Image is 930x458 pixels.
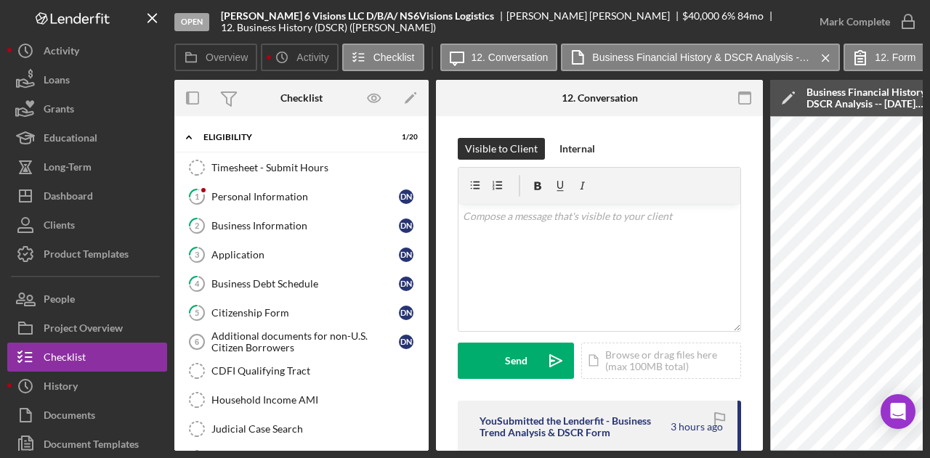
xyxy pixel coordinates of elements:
tspan: 4 [195,279,200,288]
div: Timesheet - Submit Hours [211,162,421,173]
div: Send [505,343,527,379]
a: 4Business Debt ScheduleDN [182,269,421,298]
div: Checklist [44,343,86,375]
div: Activity [44,36,79,69]
button: Loans [7,65,167,94]
a: Household Income AMI [182,385,421,414]
div: Checklist [280,92,323,104]
a: CDFI Qualifying Tract [182,356,421,385]
button: Overview [174,44,257,71]
a: Timesheet - Submit Hours [182,153,421,182]
span: $40,000 [682,9,719,22]
div: 84 mo [737,10,764,22]
button: Long-Term [7,152,167,181]
div: 6 % [721,10,735,22]
a: Project Overview [7,314,167,343]
button: Activity [7,36,167,65]
button: Internal [552,138,602,160]
div: [PERSON_NAME] [PERSON_NAME] [506,10,682,22]
b: [PERSON_NAME] 6 Visions LLC D/B/A/ NS6Visions Logistics [221,10,494,22]
div: Open Intercom Messenger [881,394,915,429]
div: Educational [44,123,97,156]
a: 3ApplicationDN [182,240,421,269]
div: 1 / 20 [392,133,418,142]
div: D N [399,189,413,204]
tspan: 6 [195,338,199,346]
button: 12. Conversation [440,44,558,71]
button: Educational [7,123,167,152]
div: Citizenship Form [211,307,399,319]
div: Household Income AMI [211,394,421,406]
label: 12. Conversation [472,52,549,63]
div: 12. Conversation [562,92,638,104]
a: 1Personal InformationDN [182,182,421,211]
button: People [7,285,167,314]
div: Loans [44,65,70,98]
button: Documents [7,401,167,430]
div: Project Overview [44,314,123,346]
div: Mark Complete [820,7,890,36]
tspan: 1 [195,192,199,201]
div: 12. Business History (DSCR) ([PERSON_NAME]) [221,22,436,33]
a: Judicial Case Search [182,414,421,443]
div: Clients [44,210,75,243]
div: Internal [559,138,595,160]
tspan: 3 [195,250,199,259]
div: CDFI Qualifying Tract [211,365,421,377]
div: Judicial Case Search [211,423,421,435]
div: You Submitted the Lenderfit - Business Trend Analysis & DSCR Form [480,415,668,438]
button: Checklist [7,343,167,372]
button: Mark Complete [805,7,923,36]
div: Documents [44,401,95,433]
div: Product Templates [44,240,129,272]
tspan: 5 [195,308,199,317]
a: 6Additional documents for non-U.S. Citizen BorrowersDN [182,327,421,356]
button: Send [458,343,574,379]
div: History [44,372,78,404]
button: Checklist [342,44,424,71]
div: Long-Term [44,152,92,185]
button: Dashboard [7,181,167,210]
div: Dashboard [44,181,93,214]
div: Personal Information [211,191,399,203]
label: Business Financial History & DSCR Analysis -- [DATE] 06_25am.pdf [592,52,810,63]
div: Grants [44,94,74,127]
button: Product Templates [7,240,167,269]
button: History [7,372,167,401]
button: Clients [7,210,167,240]
label: 12. Form [875,52,915,63]
div: D N [399,218,413,233]
tspan: 2 [195,221,199,230]
label: Checklist [373,52,415,63]
div: Eligibility [203,133,381,142]
div: D N [399,248,413,262]
div: Visible to Client [465,138,538,160]
label: Overview [206,52,248,63]
div: People [44,285,75,317]
div: D N [399,306,413,320]
a: 2Business InformationDN [182,211,421,240]
button: Business Financial History & DSCR Analysis -- [DATE] 06_25am.pdf [561,44,840,71]
div: Business Debt Schedule [211,278,399,290]
button: 12. Form [844,44,925,71]
button: Activity [261,44,338,71]
a: 5Citizenship FormDN [182,298,421,327]
div: D N [399,335,413,349]
button: Visible to Client [458,138,545,160]
button: Grants [7,94,167,123]
div: Additional documents for non-U.S. Citizen Borrowers [211,330,399,353]
div: Business Information [211,220,399,232]
div: Open [174,13,209,31]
